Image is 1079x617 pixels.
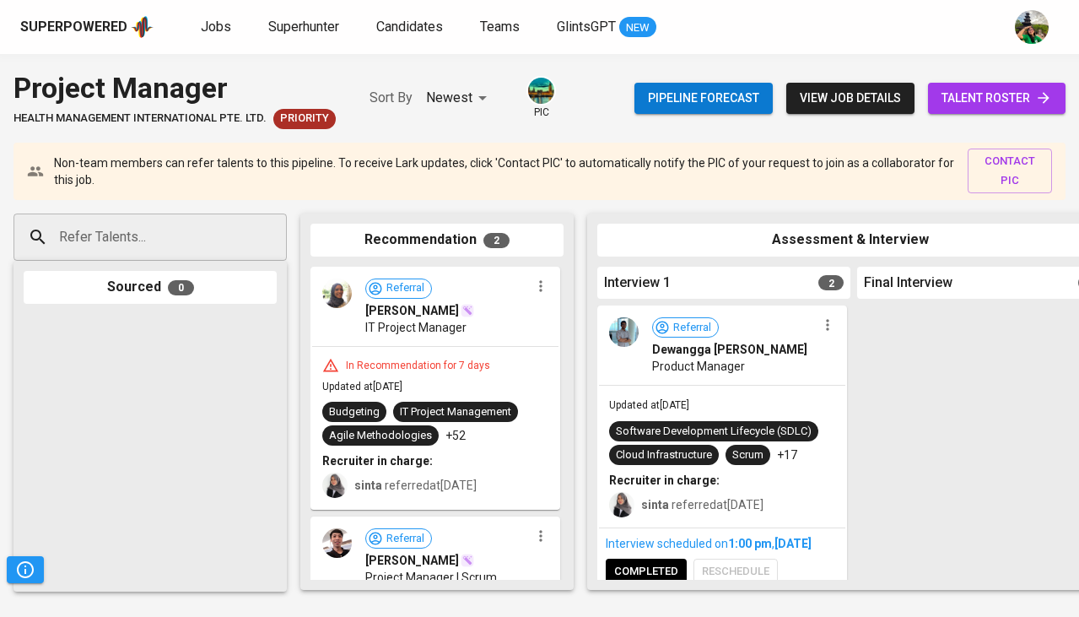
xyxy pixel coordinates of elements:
[376,17,446,38] a: Candidates
[168,280,194,295] span: 0
[666,320,718,336] span: Referral
[616,447,712,463] div: Cloud Infrastructure
[786,83,914,114] button: view job details
[968,149,1052,194] button: contact pic
[641,498,763,511] span: referred at [DATE]
[322,528,352,558] img: 16f553e4f7d02474eda5cd5b9a35f78f.jpeg
[480,19,520,35] span: Teams
[365,552,459,569] span: [PERSON_NAME]
[365,569,530,603] span: Project Manager | Scrum Master
[201,17,235,38] a: Jobs
[131,14,154,40] img: app logo
[426,83,493,114] div: Newest
[818,275,844,290] span: 2
[941,88,1052,109] span: talent roster
[20,18,127,37] div: Superpowered
[928,83,1066,114] a: talent roster
[461,554,474,567] img: magic_wand.svg
[606,535,839,552] div: Interview scheduled on ,
[445,427,466,444] p: +52
[609,317,639,347] img: 34fd4b789d3faaa91b84c9e218abf81d.jpg
[774,537,812,550] span: [DATE]
[619,19,656,36] span: NEW
[354,479,382,492] b: sinta
[461,304,474,317] img: magic_wand.svg
[310,224,564,257] div: Recommendation
[380,280,431,296] span: Referral
[732,447,763,463] div: Scrum
[20,14,154,40] a: Superpoweredapp logo
[13,111,267,127] span: HEALTH MANAGEMENT INTERNATIONAL PTE. LTD.
[273,109,336,129] div: New Job received from Demand Team
[322,279,352,308] img: 482781c8541239f2bd1bb3b625b7ee1e.jpeg
[329,404,380,420] div: Budgeting
[268,17,343,38] a: Superhunter
[370,88,413,108] p: Sort By
[800,88,901,109] span: view job details
[652,341,807,358] span: Dewangga [PERSON_NAME]
[322,473,348,498] img: sinta.windasari@glints.com
[329,428,432,444] div: Agile Methodologies
[641,498,669,511] b: sinta
[483,233,510,248] span: 2
[380,531,431,547] span: Referral
[609,474,720,487] b: Recruiter in charge:
[864,273,952,293] span: Final Interview
[728,537,772,550] span: 1:00 PM
[526,76,556,120] div: pic
[322,381,402,392] span: Updated at [DATE]
[268,19,339,35] span: Superhunter
[400,404,511,420] div: IT Project Management
[376,19,443,35] span: Candidates
[24,271,277,304] div: Sourced
[609,492,634,517] img: sinta.windasari@glints.com
[976,152,1044,191] span: contact pic
[273,111,336,127] span: Priority
[777,447,797,463] p: +17
[54,154,954,188] p: Non-team members can refer talents to this pipeline. To receive Lark updates, click 'Contact PIC'...
[322,454,433,468] b: Recruiter in charge:
[604,273,671,293] span: Interview 1
[557,19,616,35] span: GlintsGPT
[201,19,231,35] span: Jobs
[528,78,554,104] img: a5d44b89-0c59-4c54-99d0-a63b29d42bd3.jpg
[426,88,472,108] p: Newest
[365,319,467,336] span: IT Project Manager
[609,399,689,411] span: Updated at [DATE]
[354,479,477,492] span: referred at [DATE]
[365,302,459,319] span: [PERSON_NAME]
[13,68,336,109] div: Project Manager
[634,83,773,114] button: Pipeline forecast
[616,424,812,440] div: Software Development Lifecycle (SDLC)
[652,358,745,375] span: Product Manager
[278,235,281,239] button: Open
[480,17,523,38] a: Teams
[7,556,44,583] button: Pipeline Triggers
[1015,10,1049,44] img: eva@glints.com
[557,17,656,38] a: GlintsGPT NEW
[339,359,497,373] div: In Recommendation for 7 days
[648,88,759,109] span: Pipeline forecast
